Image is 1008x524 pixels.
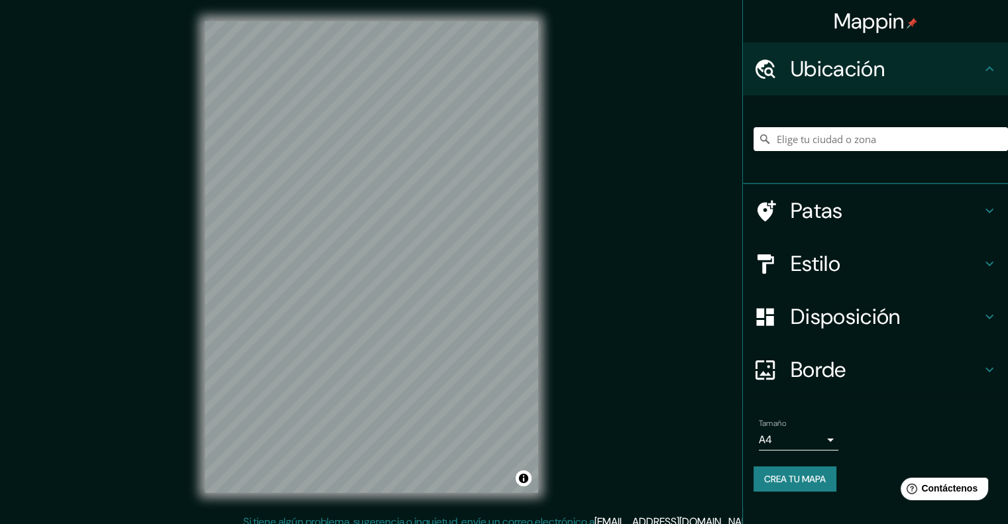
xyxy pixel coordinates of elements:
[743,237,1008,290] div: Estilo
[759,418,786,429] font: Tamaño
[791,250,840,278] font: Estilo
[791,197,843,225] font: Patas
[205,21,538,493] canvas: Mapa
[834,7,905,35] font: Mappin
[754,466,836,492] button: Crea tu mapa
[907,18,917,28] img: pin-icon.png
[890,472,993,509] iframe: Lanzador de widgets de ayuda
[743,343,1008,396] div: Borde
[516,470,532,486] button: Activar o desactivar atribución
[791,55,885,83] font: Ubicación
[791,303,900,331] font: Disposición
[743,290,1008,343] div: Disposición
[759,429,838,450] div: A4
[743,184,1008,237] div: Patas
[743,42,1008,95] div: Ubicación
[754,127,1008,151] input: Elige tu ciudad o zona
[759,433,772,446] font: A4
[764,473,826,485] font: Crea tu mapa
[791,356,846,384] font: Borde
